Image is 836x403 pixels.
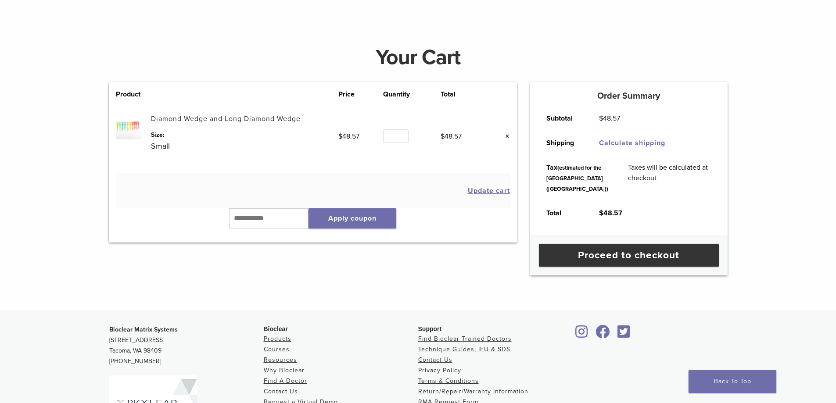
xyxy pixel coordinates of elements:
[264,346,290,353] a: Courses
[151,139,338,153] p: Small
[599,209,603,218] span: $
[599,139,665,147] a: Calculate shipping
[264,377,307,385] a: Find A Doctor
[418,325,442,332] span: Support
[618,155,721,201] td: Taxes will be calculated at checkout
[689,370,776,393] a: Back To Top
[615,330,633,339] a: Bioclear
[418,367,461,374] a: Privacy Policy
[441,132,462,141] bdi: 48.57
[109,325,264,367] p: [STREET_ADDRESS] Tacoma, WA 98409 [PHONE_NUMBER]
[418,346,510,353] a: Technique Guides, IFU & SDS
[468,187,510,194] button: Update cart
[599,114,603,123] span: $
[338,89,384,100] th: Price
[264,335,291,342] a: Products
[102,47,734,68] h1: Your Cart
[338,132,342,141] span: $
[418,356,452,364] a: Contact Us
[309,208,396,228] button: Apply coupon
[418,377,479,385] a: Terms & Conditions
[539,244,719,267] a: Proceed to checkout
[116,89,151,100] th: Product
[264,367,305,374] a: Why Bioclear
[537,106,589,131] th: Subtotal
[599,114,620,123] bdi: 48.57
[537,201,589,225] th: Total
[264,388,298,395] a: Contact Us
[573,330,591,339] a: Bioclear
[441,89,486,100] th: Total
[418,388,528,395] a: Return/Repair/Warranty Information
[151,114,301,123] a: Diamond Wedge and Long Diamond Wedge
[537,131,589,155] th: Shipping
[418,335,512,342] a: Find Bioclear Trained Doctors
[546,164,608,193] small: (estimated for the [GEOGRAPHIC_DATA] ([GEOGRAPHIC_DATA]))
[151,130,338,139] dt: Size:
[537,155,618,201] th: Tax
[499,131,510,142] a: Remove this item
[116,114,142,139] img: Diamond Wedge and Long Diamond Wedge
[264,356,297,364] a: Resources
[109,326,178,333] strong: Bioclear Matrix Systems
[264,325,288,332] span: Bioclear
[599,209,622,218] bdi: 48.57
[530,91,728,101] h5: Order Summary
[593,330,613,339] a: Bioclear
[383,89,440,100] th: Quantity
[441,132,445,141] span: $
[338,132,359,141] bdi: 48.57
